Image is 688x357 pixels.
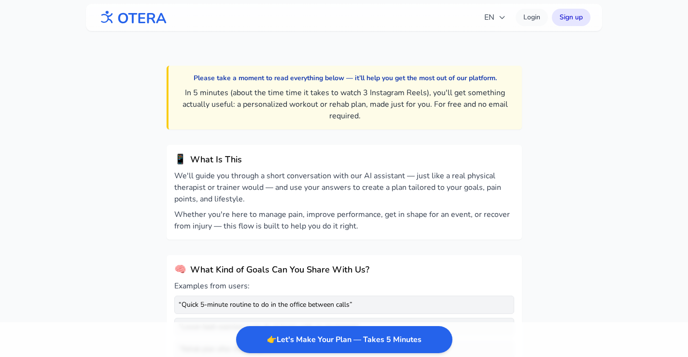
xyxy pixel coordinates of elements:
p: Examples from users: [174,280,514,292]
p: Whether you're here to manage pain, improve performance, get in shape for an event, or recover fr... [174,209,514,232]
button: EN [478,8,512,27]
a: Login [516,9,548,26]
p: We'll guide you through a short conversation with our AI assistant — just like a real physical th... [174,170,514,205]
img: OTERA logo [98,7,167,29]
p: Please take a moment to read everything below — it’ll help you get the most out of our platform. [176,73,514,83]
h2: What Kind of Goals Can You Share With Us? [190,263,369,276]
span: EN [484,12,506,23]
h2: What Is This [190,153,242,166]
a: Sign up [552,9,590,26]
div: “ Lower back exercises I can do at home with no equipment ” [174,318,514,336]
p: In 5 minutes (about the time time it takes to watch 3 Instagram Reels), you'll get something actu... [176,87,514,122]
button: Start creating your personalized workout or rehab plan [236,326,452,353]
div: “ Quick 5-minute routine to do in the office between calls ” [174,296,514,314]
span: 🧠 [174,263,186,276]
span: 📱 [174,153,186,166]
